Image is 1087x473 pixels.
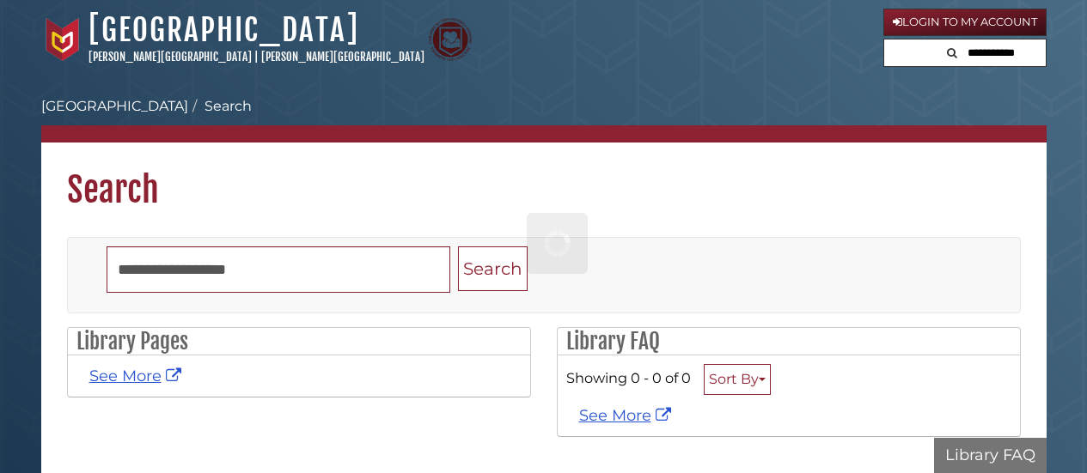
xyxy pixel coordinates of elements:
[429,18,472,61] img: Calvin Theological Seminary
[558,328,1020,355] h2: Library FAQ
[566,369,691,386] span: Showing 0 - 0 of 0
[458,246,528,292] button: Search
[89,11,359,49] a: [GEOGRAPHIC_DATA]
[41,143,1047,211] h1: Search
[68,328,530,355] h2: Library Pages
[41,98,188,114] a: [GEOGRAPHIC_DATA]
[41,18,84,61] img: Calvin University
[261,50,424,64] a: [PERSON_NAME][GEOGRAPHIC_DATA]
[942,39,962,63] button: Search
[544,230,571,257] img: Working...
[704,364,771,395] button: Sort By
[579,406,675,425] a: See More
[883,9,1047,36] a: Login to My Account
[947,47,957,58] i: Search
[89,367,186,385] a: See More
[934,438,1047,473] button: Library FAQ
[254,50,259,64] span: |
[41,96,1047,143] nav: breadcrumb
[89,50,252,64] a: [PERSON_NAME][GEOGRAPHIC_DATA]
[188,96,252,117] li: Search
